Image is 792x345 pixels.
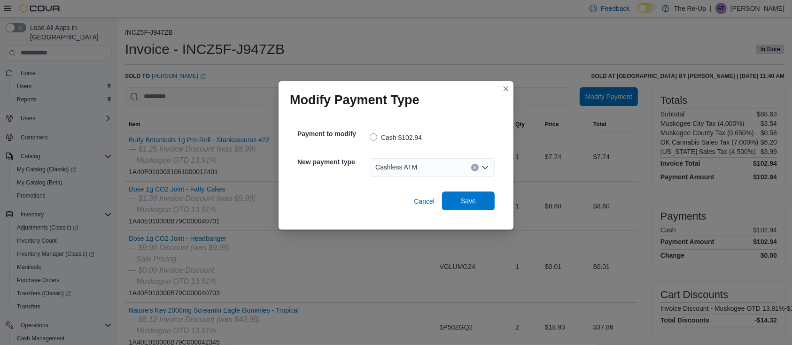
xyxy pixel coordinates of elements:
[421,162,422,173] input: Accessible screen reader label
[442,192,495,210] button: Save
[471,164,479,171] button: Clear input
[375,161,417,173] span: Cashless ATM
[297,153,368,171] h5: New payment type
[370,132,422,143] label: Cash $102.94
[461,196,476,206] span: Save
[410,192,438,211] button: Cancel
[481,164,489,171] button: Open list of options
[500,83,512,94] button: Closes this modal window
[290,92,419,107] h1: Modify Payment Type
[414,197,435,206] span: Cancel
[297,124,368,143] h5: Payment to modify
